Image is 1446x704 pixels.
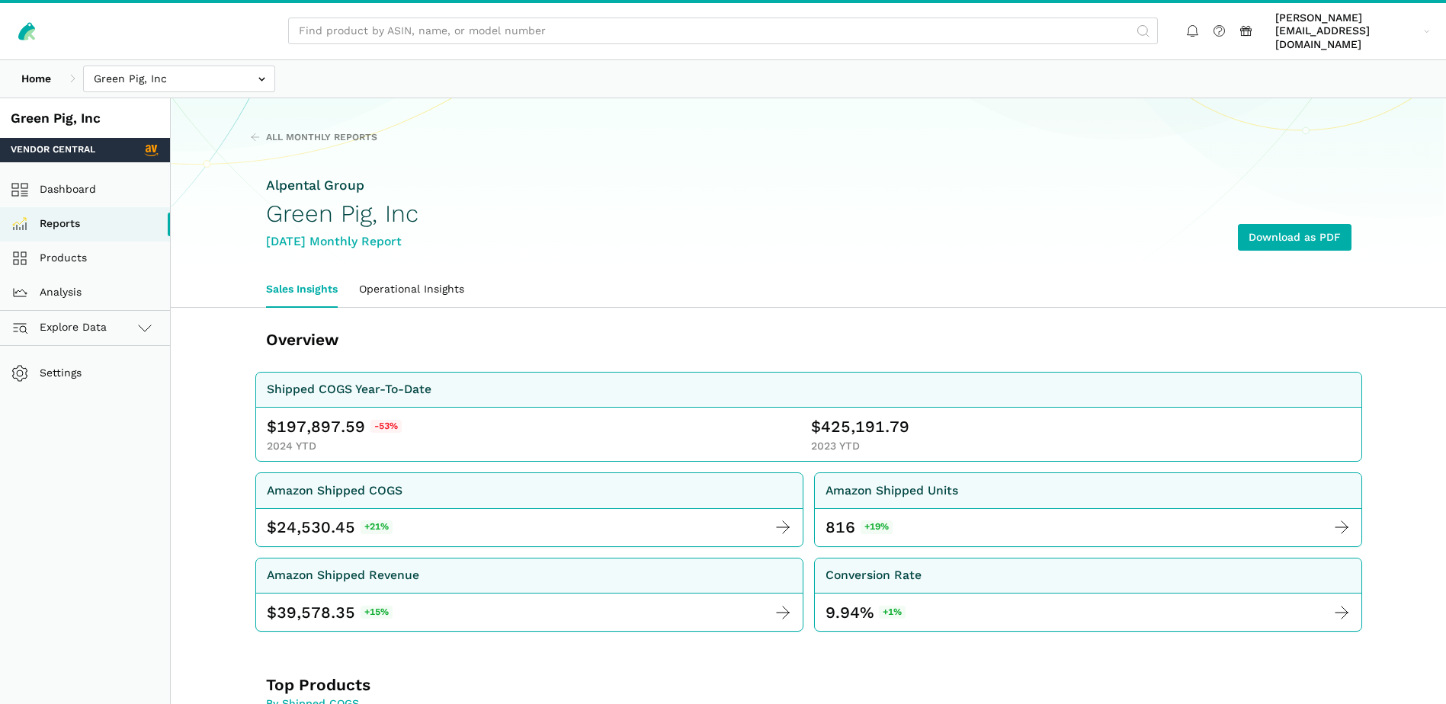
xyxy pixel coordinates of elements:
a: Amazon Shipped Units 816 +19% [814,472,1362,547]
div: Amazon Shipped Units [826,482,958,501]
div: 2024 YTD [267,440,806,453]
span: +19% [861,520,893,534]
div: 9.94% [826,602,906,623]
div: Alpental Group [266,176,418,195]
span: -53% [370,420,402,434]
div: Shipped COGS Year-To-Date [267,380,431,399]
span: +15% [361,606,393,619]
span: +21% [361,520,393,534]
a: All Monthly Reports [250,131,377,145]
a: Amazon Shipped COGS $ 24,530.45 +21% [255,472,803,547]
span: 197,897.59 [277,416,365,437]
span: 425,191.79 [821,416,909,437]
a: Download as PDF [1238,224,1351,251]
a: Conversion Rate 9.94%+1% [814,558,1362,632]
span: +1% [879,606,906,619]
h3: Top Products [266,674,712,696]
span: $ [267,602,277,623]
div: Green Pig, Inc [11,109,159,128]
span: All Monthly Reports [266,131,377,145]
div: 2023 YTD [811,440,1351,453]
span: $ [267,517,277,538]
span: $ [267,416,277,437]
span: [PERSON_NAME][EMAIL_ADDRESS][DOMAIN_NAME] [1275,11,1419,52]
h1: Green Pig, Inc [266,200,418,227]
span: 24,530.45 [277,517,355,538]
span: $ [811,416,821,437]
div: Amazon Shipped Revenue [267,566,419,585]
div: Conversion Rate [826,566,922,585]
input: Green Pig, Inc [83,66,275,92]
div: [DATE] Monthly Report [266,232,418,251]
span: Vendor Central [11,143,95,157]
input: Find product by ASIN, name, or model number [288,18,1158,44]
span: Explore Data [16,318,107,337]
a: [PERSON_NAME][EMAIL_ADDRESS][DOMAIN_NAME] [1270,8,1435,54]
div: Amazon Shipped COGS [267,482,402,501]
h3: Overview [266,329,712,350]
a: Home [11,66,62,92]
a: Amazon Shipped Revenue $ 39,578.35 +15% [255,558,803,632]
span: 39,578.35 [277,602,355,623]
a: Operational Insights [348,272,475,307]
a: Sales Insights [255,272,348,307]
div: 816 [826,517,855,538]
